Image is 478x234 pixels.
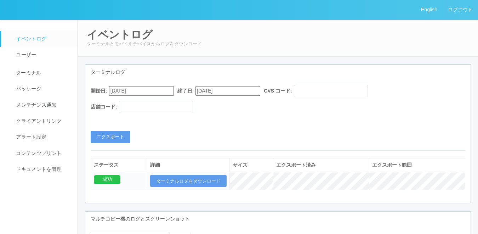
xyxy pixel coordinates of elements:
[1,145,84,161] a: コンテンツプリント
[91,87,107,95] label: 開始日:
[1,47,84,63] a: ユーザー
[150,161,227,169] div: 詳細
[85,212,471,226] div: マルチコピー機のログとスクリーンショット
[87,29,469,40] h2: イベントログ
[372,161,462,169] div: エクスポート範囲
[276,161,366,169] div: エクスポート済み
[91,103,117,111] label: 店舗コード:
[1,31,84,47] a: イベントログ
[14,118,62,124] span: クライアントリンク
[91,131,130,143] button: エクスポート
[177,87,194,95] label: 終了日:
[264,87,292,95] label: CVS コード:
[14,134,46,140] span: アラート設定
[85,65,471,79] div: ターミナルログ
[14,166,62,172] span: ドキュメントを管理
[14,52,36,57] span: ユーザー
[1,129,84,145] a: アラート設定
[14,36,46,41] span: イベントログ
[233,161,271,169] div: サイズ
[94,161,144,169] div: ステータス
[14,102,57,108] span: メンテナンス通知
[14,70,41,76] span: ターミナル
[87,40,469,48] p: ターミナルとモバイルデバイスからログをダウンロード
[1,63,84,81] a: ターミナル
[1,113,84,129] a: クライアントリンク
[1,97,84,113] a: メンテナンス通知
[14,150,62,156] span: コンテンツプリント
[14,86,41,91] span: パッケージ
[150,175,227,187] button: ターミナルログをダウンロード
[1,161,84,177] a: ドキュメントを管理
[94,175,120,184] div: 成功
[1,81,84,97] a: パッケージ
